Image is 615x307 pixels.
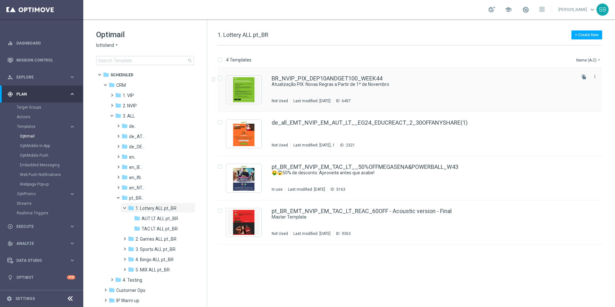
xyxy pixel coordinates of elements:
[7,258,76,263] div: Data Studio keyboard_arrow_right
[7,91,13,97] i: gps_fixed
[115,277,121,283] i: folder
[69,240,75,246] i: keyboard_arrow_right
[123,103,137,109] span: 2. NVIP
[134,225,140,232] i: folder
[16,225,69,228] span: Execute
[16,92,69,96] span: Plan
[7,58,76,63] button: Mission Control
[129,175,143,180] span: en_IN..
[135,205,176,211] span: 1. Lottery ALL pt_BR
[20,143,67,148] a: OptiMobile In-App
[272,98,288,104] div: Not Used
[217,31,268,38] span: 1. Lottery ALL pt_BR
[121,184,128,191] i: folder
[111,72,133,78] span: Scheduled
[342,231,351,236] div: 9363
[7,241,69,246] div: Analyze
[596,57,602,62] i: arrow_drop_down
[96,56,194,65] input: Search Template
[121,123,128,129] i: folder
[7,275,76,280] div: lightbulb Optibot +10
[17,103,83,112] div: Target Groups
[272,120,468,126] a: de_all_EMT_NVIP_EM_AUT_LT__EG24_EDUCREACT_2_30OFFANYSHARE(1)
[129,123,136,129] span: de..
[17,125,69,129] div: Templates
[580,73,588,81] button: file_copy
[272,187,283,192] div: In use
[16,259,69,262] span: Data Studio
[20,131,83,141] div: Optimail
[20,172,67,177] a: Web Push Notifications
[272,81,575,87] div: Atualização PIX: Novas Regras a Partir de 1º de Novembro
[128,266,134,273] i: folder
[17,211,67,216] a: Realtime Triggers
[135,257,174,262] span: 4. Bingo ALL pt_BR
[7,75,76,80] button: person_search Explore keyboard_arrow_right
[17,112,83,122] div: Actions
[16,269,67,286] a: Optibot
[228,166,260,191] img: 5163.jpeg
[7,40,13,46] i: equalizer
[16,35,75,52] a: Dashboard
[272,76,382,81] a: BR_NVIP_PIX_DEP10ANDGET100_WEEK44
[558,5,596,14] a: [PERSON_NAME]keyboard_arrow_down
[121,143,128,150] i: folder
[123,113,135,119] span: 3. ALL
[291,231,333,236] div: Last modified: [DATE]
[109,297,115,303] i: folder
[135,267,170,273] span: 5. MIX ALL pt_BR
[17,201,67,206] a: Streams
[7,35,75,52] div: Dashboard
[69,191,75,197] i: keyboard_arrow_right
[115,92,121,98] i: folder
[20,170,83,179] div: Web Push Notifications
[272,164,458,170] a: pt_BR_EMT_NVIP_EM_TAC_LT__50%OFFMEGASENA&POWERBALL_W43
[20,151,83,160] div: OptiMobile Push
[7,241,13,246] i: track_changes
[96,42,119,48] button: lottoland arrow_drop_down
[121,174,128,180] i: folder
[142,216,178,221] span: AUT LT ALL pt_BR
[67,275,75,279] div: +10
[7,41,76,46] button: equalizer Dashboard
[228,210,260,235] img: 9363.jpeg
[69,91,75,97] i: keyboard_arrow_right
[69,223,75,229] i: keyboard_arrow_right
[7,92,76,97] button: gps_fixed Plan keyboard_arrow_right
[20,162,67,168] a: Embedded Messaging
[128,205,134,211] i: folder
[7,275,13,280] i: lightbulb
[17,208,83,218] div: Realtime Triggers
[6,296,12,302] i: settings
[121,195,128,201] i: folder
[589,6,596,13] span: keyboard_arrow_down
[17,122,83,189] div: Templates
[7,74,13,80] i: person_search
[576,56,602,64] button: Name (A-Z)arrow_drop_down
[123,277,142,283] span: 4. Testing
[291,143,337,148] div: Last modified: [DATE], 1
[20,182,67,187] a: Webpage Pop-up
[272,170,560,176] a: 🤑😱50% de desconto: Aproveite antes que acabe!
[581,74,586,79] i: file_copy
[7,241,76,246] button: track_changes Analyze keyboard_arrow_right
[142,226,178,232] span: TAC LT ALL pt_BR
[17,191,76,196] button: OptiPromo keyboard_arrow_right
[17,125,63,129] span: Templates
[103,71,109,78] i: folder
[187,58,193,63] span: search
[571,30,602,39] button: + Create New
[16,242,69,245] span: Analyze
[7,224,76,229] button: play_circle_outline Execute keyboard_arrow_right
[211,200,614,245] div: Press SPACE to select this row.
[7,91,69,97] div: Plan
[129,134,144,139] span: de_AT..
[272,143,288,148] div: Not Used
[228,77,260,102] img: 6457.jpeg
[337,143,355,148] div: ID:
[342,98,351,104] div: 6457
